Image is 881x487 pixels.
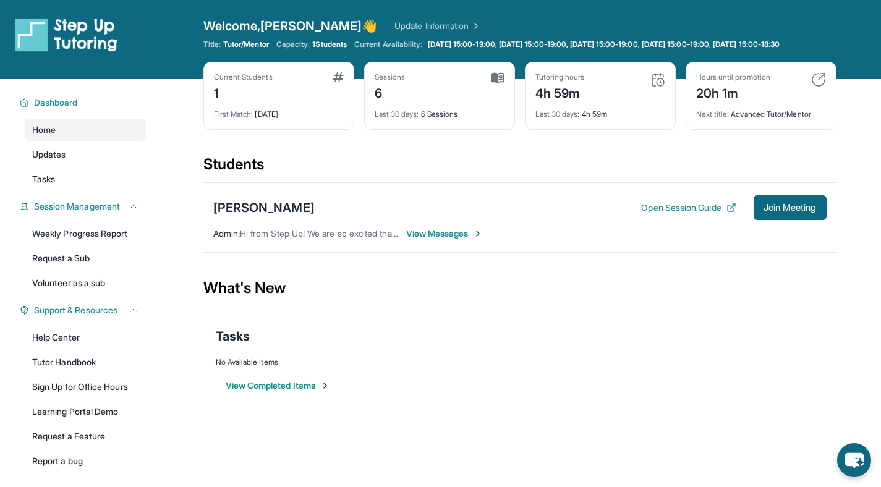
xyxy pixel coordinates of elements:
[764,204,817,211] span: Join Meeting
[641,201,736,214] button: Open Session Guide
[25,425,146,447] a: Request a Feature
[216,328,250,345] span: Tasks
[25,450,146,472] a: Report a bug
[25,247,146,269] a: Request a Sub
[25,222,146,245] a: Weekly Progress Report
[203,17,378,35] span: Welcome, [PERSON_NAME] 👋
[32,124,56,136] span: Home
[535,72,585,82] div: Tutoring hours
[754,195,827,220] button: Join Meeting
[203,40,221,49] span: Title:
[375,102,504,119] div: 6 Sessions
[696,102,826,119] div: Advanced Tutor/Mentor
[312,40,347,49] span: 1 Students
[214,72,273,82] div: Current Students
[203,261,836,315] div: What's New
[34,96,78,109] span: Dashboard
[25,119,146,141] a: Home
[15,17,117,52] img: logo
[214,102,344,119] div: [DATE]
[650,72,665,87] img: card
[535,109,580,119] span: Last 30 days :
[223,40,269,49] span: Tutor/Mentor
[25,272,146,294] a: Volunteer as a sub
[837,443,871,477] button: chat-button
[428,40,780,49] span: [DATE] 15:00-19:00, [DATE] 15:00-19:00, [DATE] 15:00-19:00, [DATE] 15:00-19:00, [DATE] 15:00-18:30
[34,304,117,316] span: Support & Resources
[214,82,273,102] div: 1
[25,143,146,166] a: Updates
[535,102,665,119] div: 4h 59m
[535,82,585,102] div: 4h 59m
[25,376,146,398] a: Sign Up for Office Hours
[29,304,138,316] button: Support & Resources
[214,109,253,119] span: First Match :
[276,40,310,49] span: Capacity:
[29,200,138,213] button: Session Management
[25,168,146,190] a: Tasks
[25,326,146,349] a: Help Center
[375,72,406,82] div: Sessions
[25,400,146,423] a: Learning Portal Demo
[34,200,120,213] span: Session Management
[696,109,730,119] span: Next title :
[491,72,504,83] img: card
[32,173,55,185] span: Tasks
[354,40,422,49] span: Current Availability:
[375,82,406,102] div: 6
[213,199,315,216] div: [PERSON_NAME]
[333,72,344,82] img: card
[29,96,138,109] button: Dashboard
[406,227,483,240] span: View Messages
[375,109,419,119] span: Last 30 days :
[696,82,770,102] div: 20h 1m
[25,351,146,373] a: Tutor Handbook
[473,229,483,239] img: Chevron-Right
[213,228,240,239] span: Admin :
[469,20,481,32] img: Chevron Right
[811,72,826,87] img: card
[425,40,783,49] a: [DATE] 15:00-19:00, [DATE] 15:00-19:00, [DATE] 15:00-19:00, [DATE] 15:00-19:00, [DATE] 15:00-18:30
[696,72,770,82] div: Hours until promotion
[216,357,824,367] div: No Available Items
[394,20,481,32] a: Update Information
[32,148,66,161] span: Updates
[203,155,836,182] div: Students
[226,379,330,392] button: View Completed Items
